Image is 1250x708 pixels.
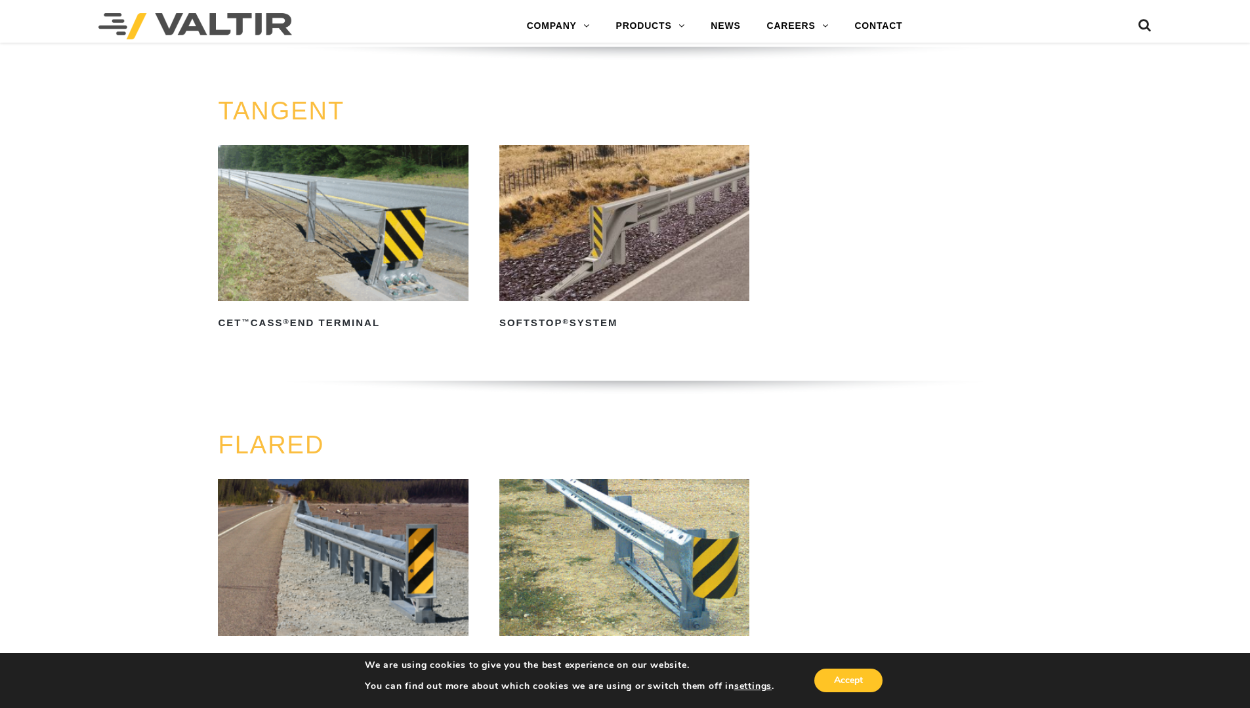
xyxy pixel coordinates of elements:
[218,648,468,679] h2: 4F-T (4 Foot Flared TREND Terminal)
[698,13,753,39] a: NEWS
[98,13,292,39] img: Valtir
[499,313,749,334] h2: SoftStop System
[754,13,842,39] a: CAREERS
[734,680,772,692] button: settings
[218,479,468,678] a: 4F-TTM(4 Foot Flared TREND®Terminal)
[499,648,749,669] h2: SRT-350
[814,669,883,692] button: Accept
[841,13,915,39] a: CONTACT
[562,318,569,325] sup: ®
[499,145,749,334] a: SoftStop®System
[499,479,749,668] a: SRT-350®
[365,659,774,671] p: We are using cookies to give you the best experience on our website.
[218,97,344,125] a: TANGENT
[283,318,289,325] sup: ®
[365,680,774,692] p: You can find out more about which cookies we are using or switch them off in .
[603,13,698,39] a: PRODUCTS
[241,318,250,325] sup: ™
[218,145,468,334] a: CET™CASS®End Terminal
[514,13,603,39] a: COMPANY
[499,145,749,301] img: SoftStop System End Terminal
[218,313,468,334] h2: CET CASS End Terminal
[218,431,324,459] a: FLARED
